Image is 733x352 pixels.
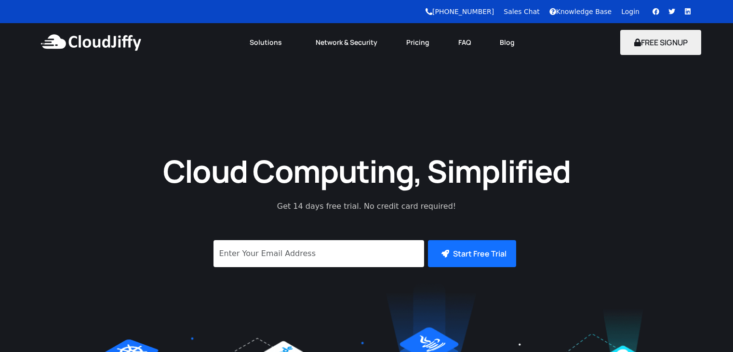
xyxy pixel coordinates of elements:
[504,8,539,15] a: Sales Chat
[444,32,485,53] a: FAQ
[620,37,702,48] a: FREE SIGNUP
[428,240,516,267] button: Start Free Trial
[549,8,612,15] a: Knowledge Base
[301,32,392,53] a: Network & Security
[426,8,494,15] a: [PHONE_NUMBER]
[392,32,444,53] a: Pricing
[150,151,584,191] h1: Cloud Computing, Simplified
[621,8,640,15] a: Login
[235,32,301,53] a: Solutions
[213,240,424,267] input: Enter Your Email Address
[620,30,702,55] button: FREE SIGNUP
[234,201,499,212] p: Get 14 days free trial. No credit card required!
[485,32,529,53] a: Blog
